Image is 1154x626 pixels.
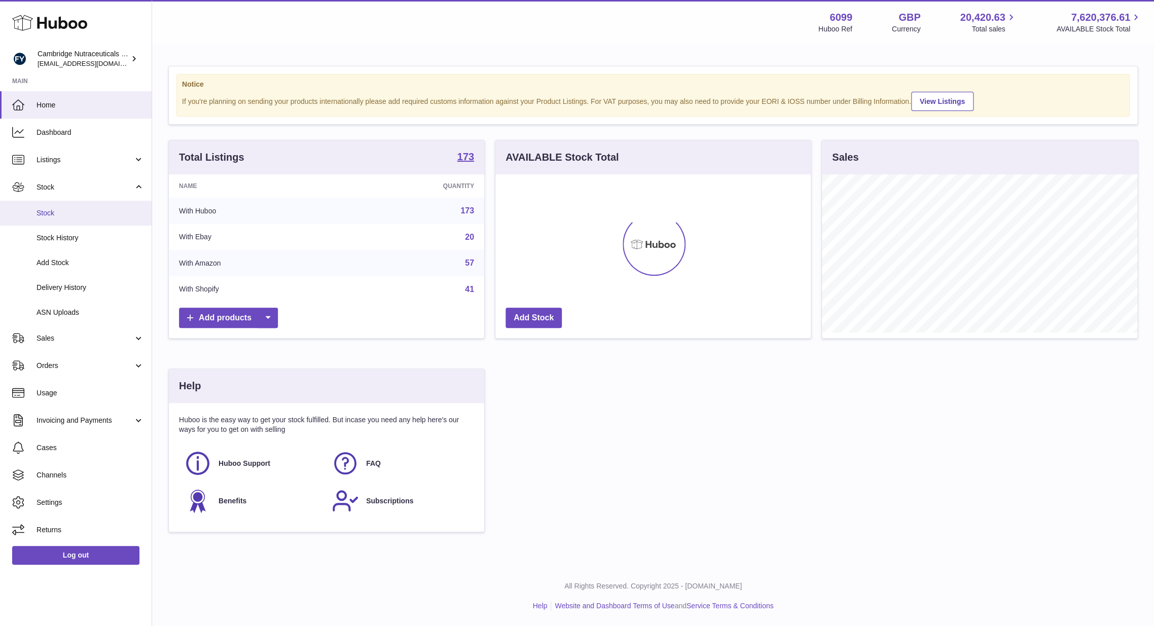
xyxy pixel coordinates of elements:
a: Add Stock [506,308,562,328]
a: 41 [465,285,474,293]
strong: Notice [182,80,1124,89]
span: Dashboard [37,128,144,137]
a: Huboo Support [184,450,321,477]
span: Add Stock [37,258,144,268]
strong: 173 [457,152,474,162]
h3: Help [179,379,201,393]
div: Cambridge Nutraceuticals Ltd [38,49,129,68]
span: Usage [37,388,144,398]
span: Stock [37,208,144,218]
span: Stock [37,182,133,192]
a: 173 [460,206,474,215]
div: Huboo Ref [818,24,852,34]
span: Sales [37,334,133,343]
span: [EMAIL_ADDRESS][DOMAIN_NAME] [38,59,149,67]
th: Quantity [341,174,484,198]
strong: GBP [898,11,920,24]
a: Subscriptions [332,487,469,514]
span: FAQ [366,459,381,468]
span: Home [37,100,144,110]
li: and [551,601,773,611]
span: Orders [37,361,133,371]
img: huboo@camnutra.com [12,51,27,66]
span: Listings [37,155,133,165]
a: Add products [179,308,278,328]
a: 7,620,376.61 AVAILABLE Stock Total [1056,11,1142,34]
h3: Sales [832,151,858,164]
h3: AVAILABLE Stock Total [506,151,619,164]
span: Stock History [37,233,144,243]
span: Benefits [219,496,246,506]
span: Invoicing and Payments [37,416,133,425]
a: 173 [457,152,474,164]
a: Log out [12,546,139,564]
th: Name [169,174,341,198]
a: 20,420.63 Total sales [960,11,1017,34]
span: Channels [37,470,144,480]
p: Huboo is the easy way to get your stock fulfilled. But incase you need any help here's our ways f... [179,415,474,434]
a: FAQ [332,450,469,477]
p: All Rights Reserved. Copyright 2025 - [DOMAIN_NAME] [160,581,1146,591]
span: Delivery History [37,283,144,292]
a: Service Terms & Conditions [687,602,774,610]
td: With Amazon [169,250,341,276]
a: Help [533,602,548,610]
span: 20,420.63 [960,11,1005,24]
a: 20 [465,233,474,241]
h3: Total Listings [179,151,244,164]
a: 57 [465,259,474,267]
div: If you're planning on sending your products internationally please add required customs informati... [182,90,1124,111]
span: Cases [37,443,144,453]
span: AVAILABLE Stock Total [1056,24,1142,34]
span: Returns [37,525,144,535]
span: ASN Uploads [37,308,144,317]
div: Currency [892,24,921,34]
a: Website and Dashboard Terms of Use [555,602,674,610]
span: Total sales [971,24,1017,34]
span: Settings [37,498,144,507]
span: Huboo Support [219,459,270,468]
td: With Shopify [169,276,341,303]
td: With Ebay [169,224,341,250]
strong: 6099 [830,11,852,24]
a: View Listings [911,92,973,111]
span: 7,620,376.61 [1071,11,1130,24]
a: Benefits [184,487,321,514]
td: With Huboo [169,198,341,224]
span: Subscriptions [366,496,413,506]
